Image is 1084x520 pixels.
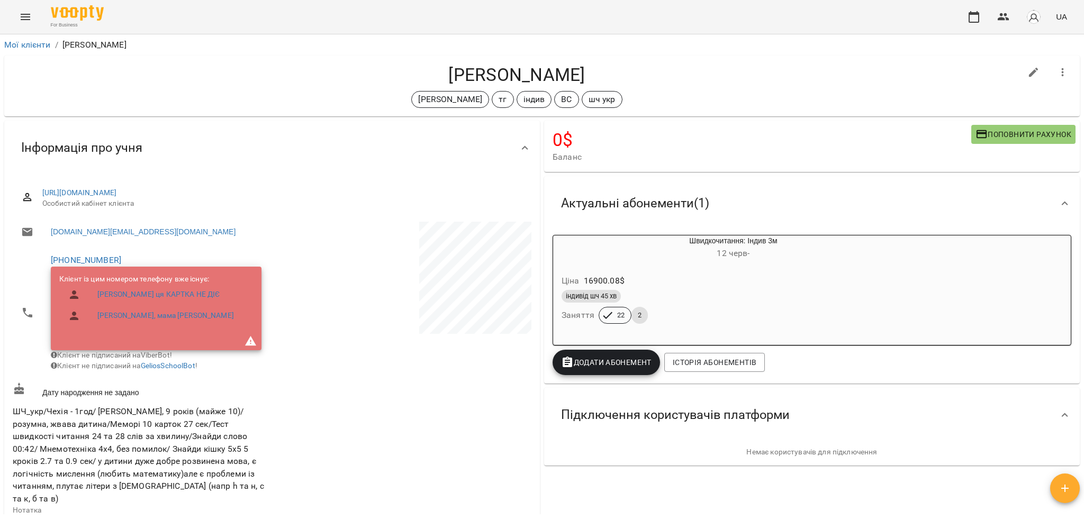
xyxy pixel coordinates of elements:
div: Інформація про учня [4,121,540,175]
h4: [PERSON_NAME] [13,64,1021,86]
span: Клієнт не підписаний на ! [51,361,197,370]
a: [DOMAIN_NAME][EMAIL_ADDRESS][DOMAIN_NAME] [51,226,236,237]
span: 2 [631,311,648,320]
span: Історія абонементів [673,356,756,369]
span: 12 черв - [717,248,749,258]
a: [URL][DOMAIN_NAME] [42,188,117,197]
div: індив [517,91,552,108]
span: Актуальні абонементи ( 1 ) [561,195,709,212]
div: Підключення користувачів платформи [544,388,1080,442]
a: [PERSON_NAME] ця КАРТКА НЕ ДІЄ [97,289,220,300]
div: [PERSON_NAME] [411,91,489,108]
span: індивід шч 45 хв [562,291,621,301]
img: Voopty Logo [51,5,104,21]
ul: Клієнт із цим номером телефону вже існує: [59,274,242,331]
button: Додати Абонемент [553,350,660,375]
button: Menu [13,4,38,30]
span: Баланс [553,151,971,163]
a: [PERSON_NAME], мама [PERSON_NAME] [97,311,234,321]
p: Нотатка [13,505,270,516]
a: [PHONE_NUMBER] [51,255,121,265]
span: Підключення користувачів платформи [561,407,790,423]
p: шч укр [589,93,616,106]
span: 22 [611,311,631,320]
button: Історія абонементів [664,353,765,372]
nav: breadcrumb [4,39,1080,51]
p: тг [499,93,507,106]
p: ВС [561,93,572,106]
span: ШЧ_укр/Чехія - 1год/ [PERSON_NAME], 9 років (майже 10)/розумна, жвава дитина/Меморі 10 карток 27 ... [13,406,264,504]
h6: Ціна [562,273,580,288]
span: Особистий кабінет клієнта [42,198,523,209]
h6: Заняття [562,308,594,323]
p: Немає користувачів для підключення [553,447,1071,458]
p: індив [523,93,545,106]
div: Швидкочитання: Індив 3м [553,235,604,261]
button: UA [1052,7,1071,26]
p: [PERSON_NAME] [418,93,482,106]
div: Дату народження не задано [11,380,272,400]
button: Швидкочитання: Індив 3м12 черв- Ціна16900.08$індивід шч 45 хвЗаняття222 [553,235,863,336]
span: Поповнити рахунок [975,128,1071,141]
span: Клієнт не підписаний на ViberBot! [51,351,172,359]
span: Інформація про учня [21,140,142,156]
span: UA [1056,11,1067,22]
div: шч укр [582,91,622,108]
button: Поповнити рахунок [971,125,1076,144]
span: For Business [51,22,104,29]
div: ВС [554,91,579,108]
p: 16900.08 $ [584,275,625,287]
li: / [55,39,58,51]
div: Актуальні абонементи(1) [544,176,1080,231]
p: [PERSON_NAME] [62,39,127,51]
span: Додати Абонемент [561,356,652,369]
div: тг [492,91,513,108]
div: Швидкочитання: Індив 3м [604,235,863,261]
a: GeliosSchoolBot [141,361,195,370]
img: avatar_s.png [1026,10,1041,24]
a: Мої клієнти [4,40,51,50]
h4: 0 $ [553,129,971,151]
